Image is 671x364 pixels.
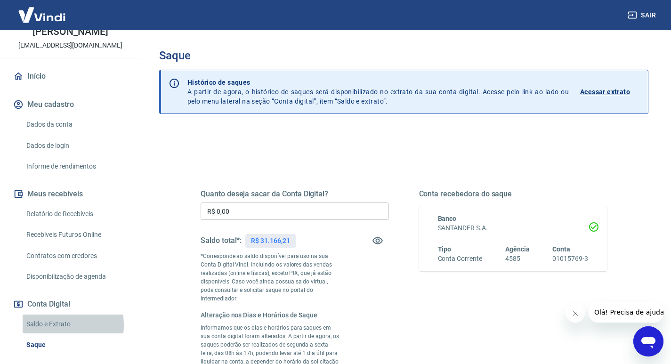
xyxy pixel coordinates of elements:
span: Olá! Precisa de ajuda? [6,7,79,14]
button: Meus recebíveis [11,184,129,204]
h6: 01015769-3 [552,254,588,264]
h5: Conta recebedora do saque [419,189,607,199]
h6: Conta Corrente [438,254,482,264]
h5: Quanto deseja sacar da Conta Digital? [201,189,389,199]
span: Conta [552,245,570,253]
h5: Saldo total*: [201,236,242,245]
a: Informe de rendimentos [23,157,129,176]
button: Conta Digital [11,294,129,315]
h3: Saque [159,49,648,62]
iframe: Fechar mensagem [566,304,585,323]
p: Histórico de saques [187,78,569,87]
a: Acessar extrato [580,78,640,106]
p: A partir de agora, o histórico de saques será disponibilizado no extrato da sua conta digital. Ac... [187,78,569,106]
a: Saldo e Extrato [23,315,129,334]
span: Agência [505,245,530,253]
p: Acessar extrato [580,87,630,97]
a: Saque [23,335,129,355]
button: Meu cadastro [11,94,129,115]
iframe: Mensagem da empresa [589,302,663,323]
span: Banco [438,215,457,222]
a: Dados da conta [23,115,129,134]
iframe: Botão para abrir a janela de mensagens [633,326,663,356]
a: Disponibilização de agenda [23,267,129,286]
span: Tipo [438,245,452,253]
a: Relatório de Recebíveis [23,204,129,224]
h6: 4585 [505,254,530,264]
a: Contratos com credores [23,246,129,266]
a: Dados de login [23,136,129,155]
h6: SANTANDER S.A. [438,223,589,233]
button: Sair [626,7,660,24]
p: R$ 31.166,21 [251,236,290,246]
p: [PERSON_NAME] [32,27,108,37]
h6: Alteração nos Dias e Horários de Saque [201,310,342,320]
img: Vindi [11,0,73,29]
p: [EMAIL_ADDRESS][DOMAIN_NAME] [18,40,122,50]
a: Início [11,66,129,87]
a: Recebíveis Futuros Online [23,225,129,244]
p: *Corresponde ao saldo disponível para uso na sua Conta Digital Vindi. Incluindo os valores das ve... [201,252,342,303]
